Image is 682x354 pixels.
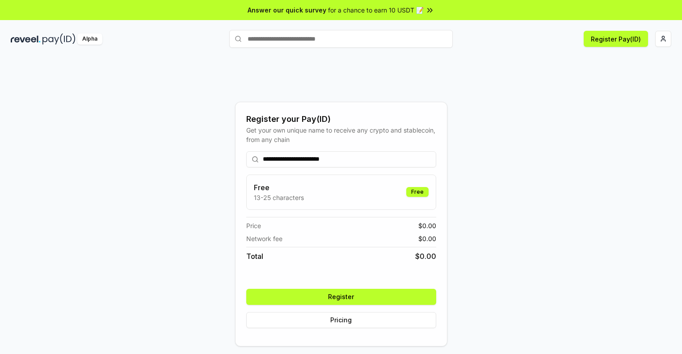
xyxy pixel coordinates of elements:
[415,251,436,262] span: $ 0.00
[246,251,263,262] span: Total
[77,33,102,45] div: Alpha
[246,125,436,144] div: Get your own unique name to receive any crypto and stablecoin, from any chain
[248,5,326,15] span: Answer our quick survey
[246,113,436,125] div: Register your Pay(ID)
[418,234,436,243] span: $ 0.00
[246,289,436,305] button: Register
[406,187,429,197] div: Free
[42,33,76,45] img: pay_id
[254,182,304,193] h3: Free
[246,312,436,328] button: Pricing
[584,31,648,47] button: Register Pay(ID)
[246,234,282,243] span: Network fee
[254,193,304,202] p: 13-25 characters
[328,5,424,15] span: for a chance to earn 10 USDT 📝
[418,221,436,230] span: $ 0.00
[246,221,261,230] span: Price
[11,33,41,45] img: reveel_dark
